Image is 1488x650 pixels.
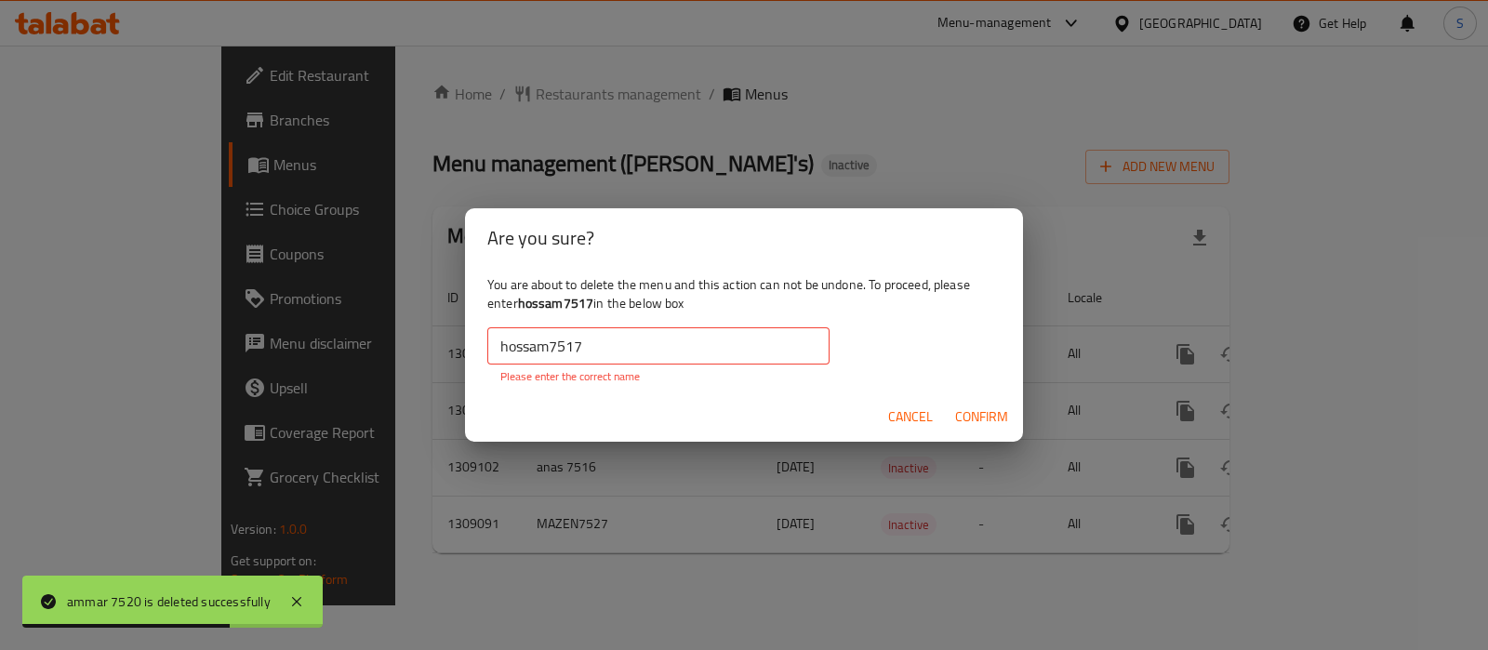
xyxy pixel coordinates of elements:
div: ammar 7520 is deleted successfully [67,591,271,612]
button: Confirm [948,400,1016,434]
span: Cancel [888,405,933,429]
p: Please enter the correct name [500,368,817,385]
b: hossam7517 [518,291,594,315]
h2: Are you sure? [487,223,1001,253]
button: Cancel [881,400,940,434]
div: You are about to delete the menu and this action can not be undone. To proceed, please enter in t... [465,268,1023,392]
span: Confirm [955,405,1008,429]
